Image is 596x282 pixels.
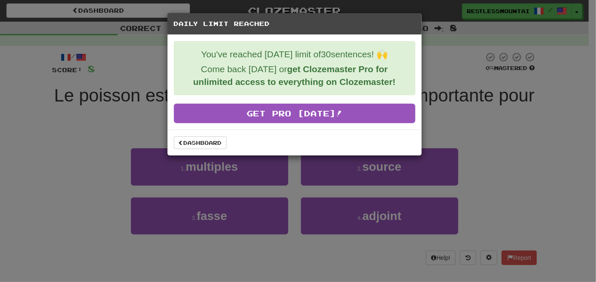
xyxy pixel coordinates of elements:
h5: Daily Limit Reached [174,20,415,28]
strong: get Clozemaster Pro for unlimited access to everything on Clozemaster! [193,64,395,87]
a: Get Pro [DATE]! [174,104,415,123]
p: You've reached [DATE] limit of 30 sentences! 🙌 [181,48,409,61]
p: Come back [DATE] or [181,63,409,88]
a: Dashboard [174,136,227,149]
